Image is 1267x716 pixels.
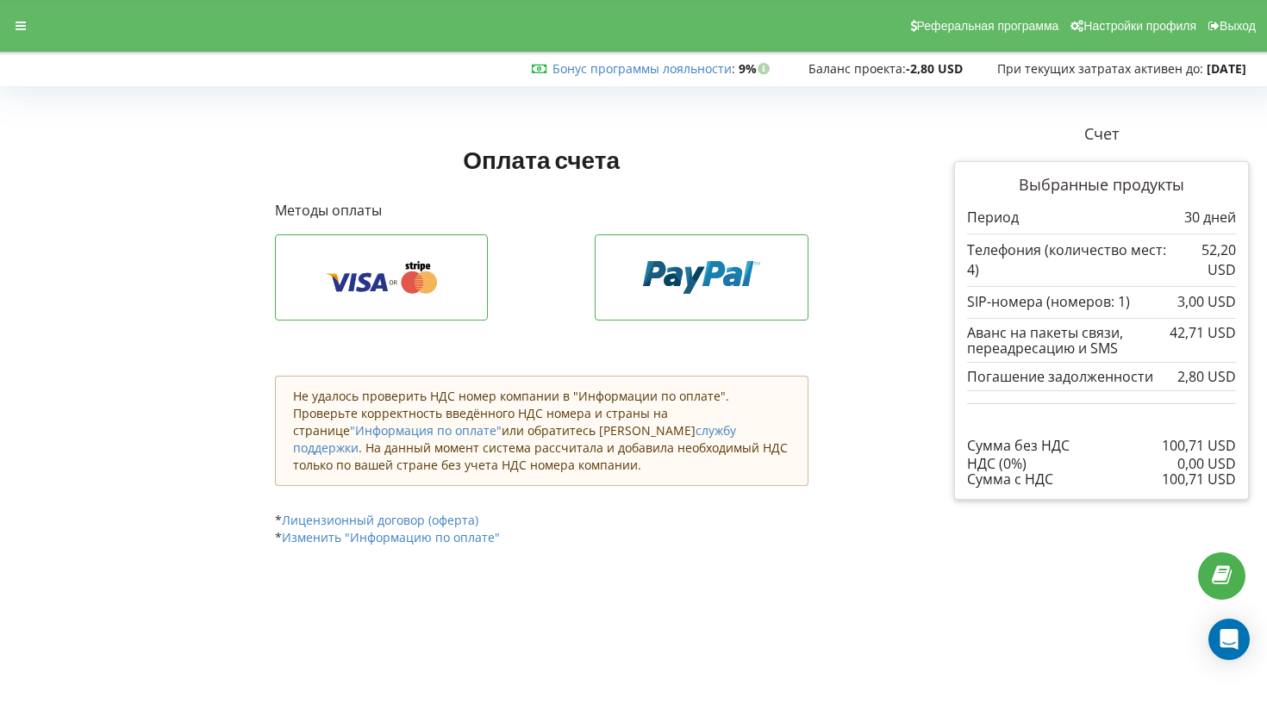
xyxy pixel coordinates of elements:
a: "Информация по оплате" [350,422,502,439]
span: Выход [1220,19,1256,33]
div: Не удалось проверить НДС номер компании в "Информации по оплате". Проверьте корректность введённо... [275,376,808,486]
span: Настройки профиля [1083,19,1196,33]
p: Выбранные продукты [967,174,1236,196]
p: Телефония (количество мест: 4) [967,240,1172,280]
strong: -2,80 USD [906,60,963,77]
div: Сумма с НДС [967,471,1236,487]
div: 100,71 USD [1162,471,1236,487]
p: 52,20 USD [1172,240,1236,280]
p: Методы оплаты [275,201,808,221]
span: При текущих затратах активен до: [997,60,1203,77]
strong: 9% [739,60,774,77]
p: Счет [954,123,1249,146]
div: Погашение задолженности [967,369,1236,384]
div: Аванс на пакеты связи, переадресацию и SMS [967,325,1236,357]
span: : [552,60,735,77]
a: Изменить "Информацию по оплате" [282,529,500,545]
a: Бонус программы лояльности [552,60,732,77]
p: Сумма без НДС [967,436,1070,456]
p: SIP-номера (номеров: 1) [967,292,1130,312]
span: Реферальная программа [917,19,1059,33]
a: Лицензионный договор (оферта) [282,512,478,528]
p: 30 дней [1184,208,1236,227]
h1: Оплата счета [275,144,808,175]
div: Open Intercom Messenger [1208,619,1250,660]
p: 3,00 USD [1177,292,1236,312]
div: НДС (0%) [967,456,1236,471]
div: 42,71 USD [1170,325,1236,340]
div: 0,00 USD [1177,456,1236,471]
span: Баланс проекта: [808,60,906,77]
strong: [DATE] [1207,60,1246,77]
div: 2,80 USD [1177,369,1236,384]
p: Период [967,208,1019,227]
a: службу поддержки [293,422,736,456]
p: 100,71 USD [1162,436,1236,456]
